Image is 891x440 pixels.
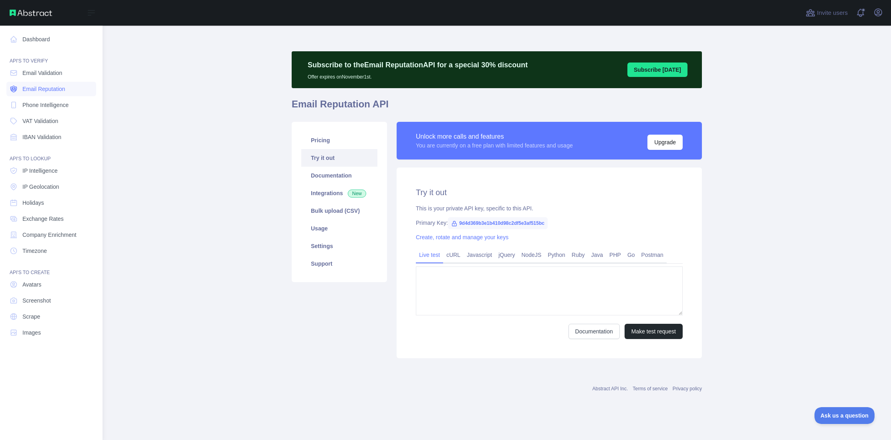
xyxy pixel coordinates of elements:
[308,59,528,71] p: Subscribe to the Email Reputation API for a special 30 % discount
[518,248,544,261] a: NodeJS
[22,215,64,223] span: Exchange Rates
[10,10,52,16] img: Abstract API
[301,202,377,220] a: Bulk upload (CSV)
[6,32,96,46] a: Dashboard
[22,101,69,109] span: Phone Intelligence
[443,248,464,261] a: cURL
[301,149,377,167] a: Try it out
[301,237,377,255] a: Settings
[22,183,59,191] span: IP Geolocation
[464,248,495,261] a: Javascript
[588,248,607,261] a: Java
[6,98,96,112] a: Phone Intelligence
[606,248,624,261] a: PHP
[6,293,96,308] a: Screenshot
[22,69,62,77] span: Email Validation
[6,163,96,178] a: IP Intelligence
[416,187,683,198] h2: Try it out
[301,184,377,202] a: Integrations New
[638,248,667,261] a: Postman
[448,217,548,229] span: 9d4d369b3e1b410d98c2df5e3af515bc
[6,228,96,242] a: Company Enrichment
[6,277,96,292] a: Avatars
[22,297,51,305] span: Screenshot
[625,324,683,339] button: Make test request
[495,248,518,261] a: jQuery
[22,199,44,207] span: Holidays
[6,260,96,276] div: API'S TO CREATE
[22,231,77,239] span: Company Enrichment
[416,132,573,141] div: Unlock more calls and features
[6,244,96,258] a: Timezone
[544,248,568,261] a: Python
[292,98,702,117] h1: Email Reputation API
[647,135,683,150] button: Upgrade
[6,146,96,162] div: API'S TO LOOKUP
[22,167,58,175] span: IP Intelligence
[416,234,508,240] a: Create, rotate and manage your keys
[6,82,96,96] a: Email Reputation
[416,141,573,149] div: You are currently on a free plan with limited features and usage
[22,133,61,141] span: IBAN Validation
[22,247,47,255] span: Timezone
[804,6,849,19] button: Invite users
[6,130,96,144] a: IBAN Validation
[301,220,377,237] a: Usage
[22,313,40,321] span: Scrape
[6,309,96,324] a: Scrape
[308,71,528,80] p: Offer expires on November 1st.
[22,281,41,289] span: Avatars
[633,386,667,392] a: Terms of service
[22,329,41,337] span: Images
[6,66,96,80] a: Email Validation
[673,386,702,392] a: Privacy policy
[301,131,377,149] a: Pricing
[6,48,96,64] div: API'S TO VERIFY
[593,386,628,392] a: Abstract API Inc.
[22,85,65,93] span: Email Reputation
[6,114,96,128] a: VAT Validation
[6,180,96,194] a: IP Geolocation
[22,117,58,125] span: VAT Validation
[817,8,848,18] span: Invite users
[6,325,96,340] a: Images
[568,248,588,261] a: Ruby
[814,407,875,424] iframe: Toggle Customer Support
[6,212,96,226] a: Exchange Rates
[301,167,377,184] a: Documentation
[568,324,620,339] a: Documentation
[6,196,96,210] a: Holidays
[301,255,377,272] a: Support
[624,248,638,261] a: Go
[416,204,683,212] div: This is your private API key, specific to this API.
[416,219,683,227] div: Primary Key:
[416,248,443,261] a: Live test
[627,63,687,77] button: Subscribe [DATE]
[348,190,366,198] span: New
